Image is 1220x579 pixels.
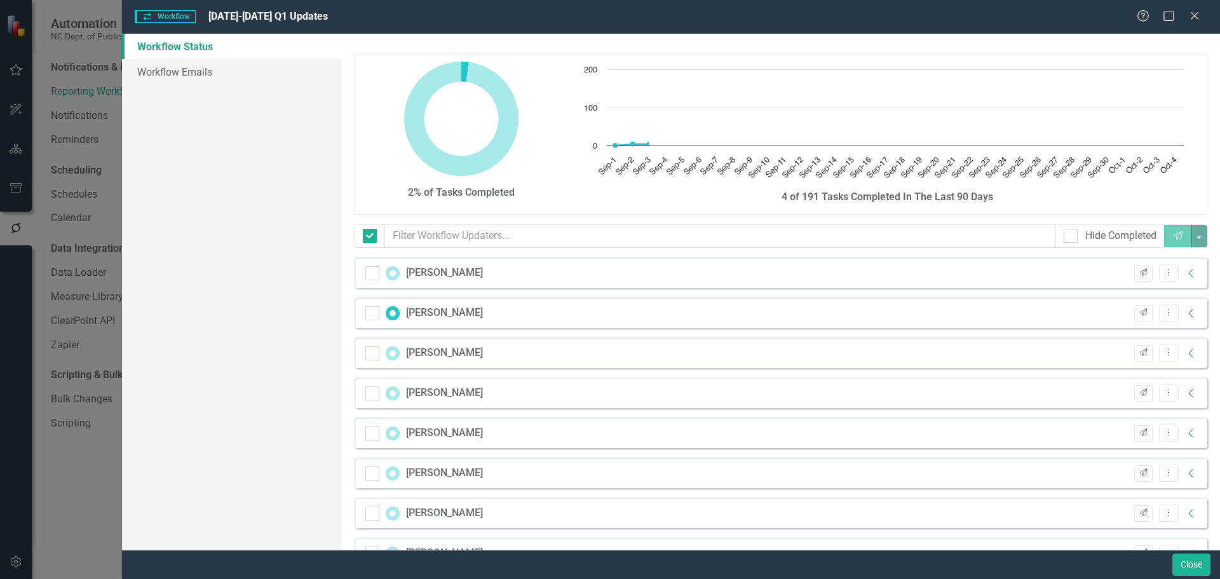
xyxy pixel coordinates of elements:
[593,142,597,151] text: 0
[967,156,991,180] text: Sep-23
[630,141,635,146] path: Sep-2, 4. Tasks Completed.
[122,59,342,85] a: Workflow Emails
[578,63,1190,190] svg: Interactive chart
[646,141,651,146] path: Sep-3, 4. Tasks Completed.
[631,156,652,177] text: Sep-3
[122,34,342,59] a: Workflow Status
[832,156,856,180] text: Sep-15
[614,156,635,177] text: Sep-2
[865,156,890,180] text: Sep-17
[406,506,483,521] div: [PERSON_NAME]
[408,186,515,198] strong: 2% of Tasks Completed
[406,466,483,480] div: [PERSON_NAME]
[699,156,720,177] text: Sep-7
[984,156,1008,180] text: Sep-24
[384,224,1057,248] input: Filter Workflow Updaters...
[665,156,686,177] text: Sep-5
[1172,554,1210,576] button: Close
[797,156,822,180] text: Sep-13
[716,156,737,177] text: Sep-8
[597,156,618,177] text: Sep-1
[1141,156,1161,175] text: Oct-3
[815,156,839,180] text: Sep-14
[1018,156,1042,180] text: Sep-26
[682,156,703,177] text: Sep-6
[747,156,771,180] text: Sep-10
[916,156,940,180] text: Sep-20
[1086,156,1110,180] text: Sep-30
[933,156,958,180] text: Sep-21
[781,156,805,180] text: Sep-12
[613,143,618,148] path: Sep-1, 0. Tasks Completed.
[584,66,597,74] text: 200
[900,156,924,180] text: Sep-19
[578,63,1197,190] div: Chart. Highcharts interactive chart.
[951,156,975,180] text: Sep-22
[733,156,754,177] text: Sep-9
[883,156,907,180] text: Sep-18
[406,386,483,400] div: [PERSON_NAME]
[406,346,483,360] div: [PERSON_NAME]
[406,546,483,561] div: [PERSON_NAME]
[1069,156,1094,180] text: Sep-29
[1125,156,1144,175] text: Oct-2
[1158,156,1178,175] text: Oct-4
[584,104,597,112] text: 100
[406,426,483,440] div: [PERSON_NAME]
[1052,156,1076,180] text: Sep-28
[648,156,669,177] text: Sep-4
[406,266,483,280] div: [PERSON_NAME]
[1001,156,1026,180] text: Sep-25
[848,156,872,180] text: Sep-16
[764,156,788,179] text: Sep-11
[1108,156,1127,175] text: Oct-1
[135,10,196,23] span: Workflow
[1085,229,1156,243] div: Hide Completed
[406,306,483,320] div: [PERSON_NAME]
[782,191,993,203] strong: 4 of 191 Tasks Completed In The Last 90 Days
[208,10,328,22] span: [DATE]-[DATE] Q1 Updates
[1035,156,1059,180] text: Sep-27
